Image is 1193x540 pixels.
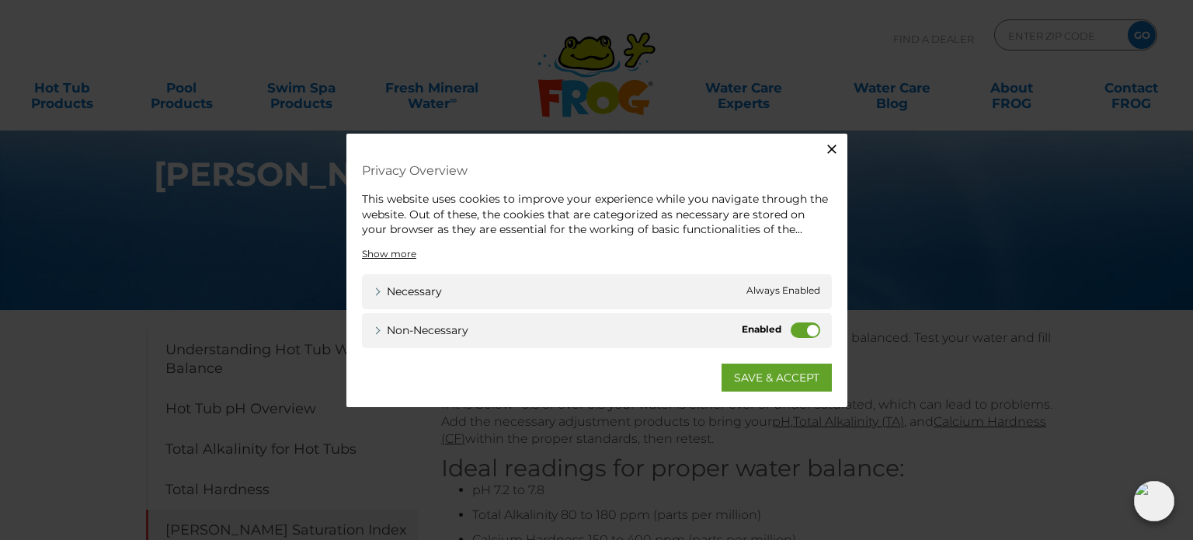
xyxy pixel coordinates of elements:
[362,192,832,238] div: This website uses cookies to improve your experience while you navigate through the website. Out ...
[746,283,820,299] span: Always Enabled
[362,246,416,260] a: Show more
[374,322,468,338] a: Non-necessary
[374,283,442,299] a: Necessary
[1134,481,1174,521] img: openIcon
[362,157,832,184] h4: Privacy Overview
[722,363,832,391] a: SAVE & ACCEPT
